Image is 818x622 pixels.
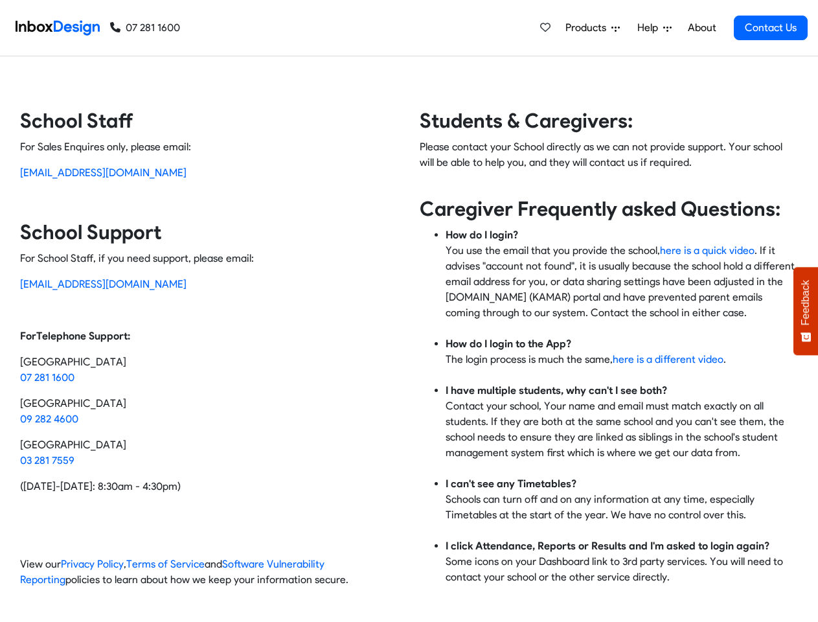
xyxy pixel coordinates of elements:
p: View our , and policies to learn about how we keep your information secure. [20,557,399,588]
a: here is a quick video [660,244,755,257]
a: 03 281 7559 [20,454,74,466]
strong: I click Attendance, Reports or Results and I'm asked to login again? [446,540,769,552]
strong: For [20,330,36,342]
a: Terms of Service [126,558,205,570]
span: Feedback [800,280,812,325]
strong: How do I login? [446,229,518,241]
a: 07 281 1600 [20,371,74,384]
a: 07 281 1600 [110,20,180,36]
p: [GEOGRAPHIC_DATA] [20,354,399,386]
strong: I have multiple students, why can't I see both? [446,384,667,397]
li: You use the email that you provide the school, . If it advises "account not found", it is usually... [446,227,799,336]
p: For School Staff, if you need support, please email: [20,251,399,266]
a: [EMAIL_ADDRESS][DOMAIN_NAME] [20,167,187,179]
li: Contact your school, Your name and email must match exactly on all students. If they are both at ... [446,383,799,476]
strong: School Support [20,220,161,244]
p: For Sales Enquires only, please email: [20,139,399,155]
a: Contact Us [734,16,808,40]
a: Help [632,15,677,41]
strong: How do I login to the App? [446,338,571,350]
p: [GEOGRAPHIC_DATA] [20,437,399,468]
strong: School Staff [20,109,133,133]
strong: I can't see any Timetables? [446,478,576,490]
a: About [684,15,720,41]
a: here is a different video [613,353,723,365]
strong: Caregiver Frequently asked Questions: [420,197,780,221]
strong: Students & Caregivers: [420,109,633,133]
a: [EMAIL_ADDRESS][DOMAIN_NAME] [20,278,187,290]
p: ([DATE]-[DATE]: 8:30am - 4:30pm) [20,479,399,494]
p: Please contact your School directly as we can not provide support. Your school will be able to he... [420,139,799,186]
a: Products [560,15,625,41]
span: Products [565,20,611,36]
li: The login process is much the same, . [446,336,799,383]
a: 09 282 4600 [20,413,78,425]
li: Schools can turn off and on any information at any time, especially Timetables at the start of th... [446,476,799,538]
span: Help [637,20,663,36]
li: Some icons on your Dashboard link to 3rd party services. You will need to contact your school or ... [446,538,799,585]
p: [GEOGRAPHIC_DATA] [20,396,399,427]
a: Privacy Policy [61,558,124,570]
strong: Telephone Support: [36,330,130,342]
button: Feedback - Show survey [793,267,818,355]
